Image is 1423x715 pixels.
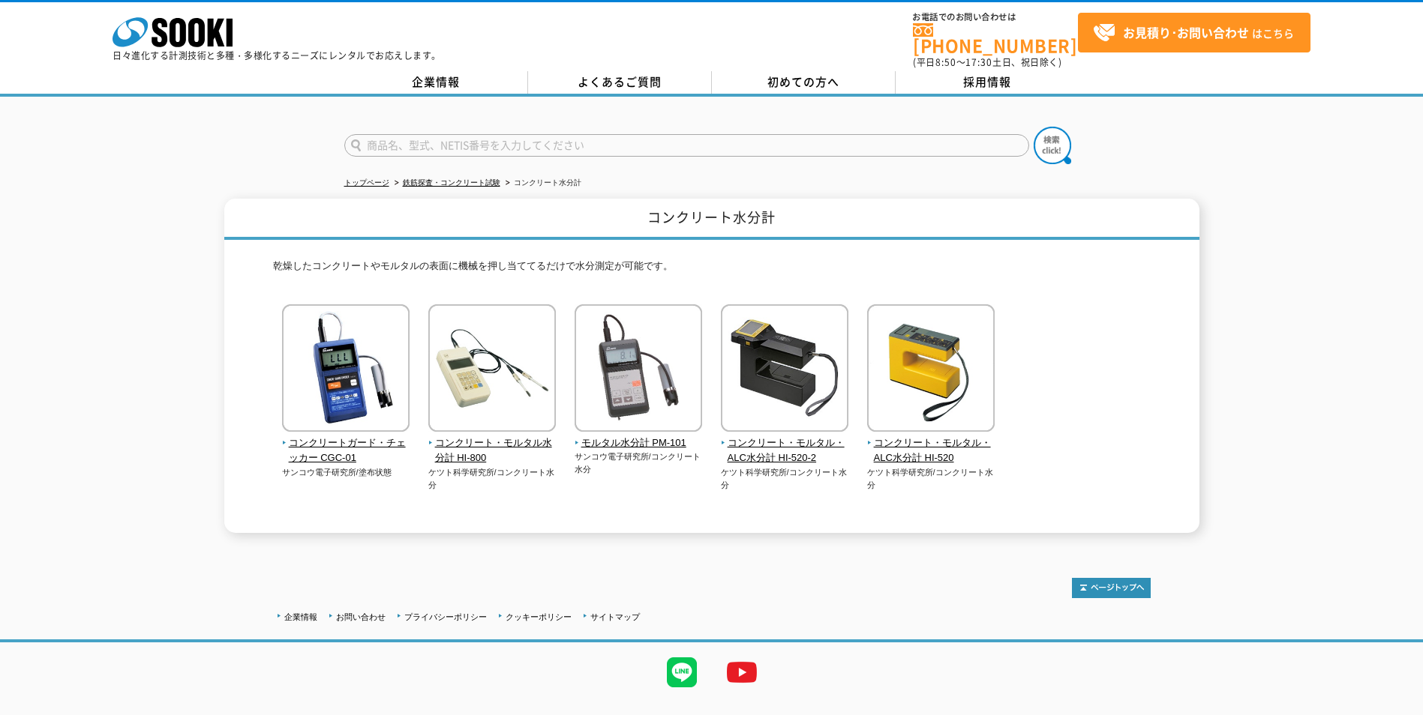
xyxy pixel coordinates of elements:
[1123,23,1249,41] strong: お見積り･お問い合わせ
[428,435,557,467] span: コンクリート・モルタル水分計 HI-800
[712,642,772,702] img: YouTube
[575,435,703,451] span: モルタル水分計 PM-101
[935,55,956,69] span: 8:50
[1072,578,1151,598] img: トップページへ
[712,71,896,94] a: 初めての方へ
[652,642,712,702] img: LINE
[282,304,410,435] img: コンクリートガード・チェッカー CGC-01
[428,421,557,466] a: コンクリート・モルタル水分計 HI-800
[506,612,572,621] a: クッキーポリシー
[428,466,557,491] p: ケツト科学研究所/コンクリート水分
[1093,22,1294,44] span: はこちら
[867,466,995,491] p: ケツト科学研究所/コンクリート水分
[896,71,1079,94] a: 採用情報
[284,612,317,621] a: 企業情報
[282,421,410,466] a: コンクリートガード・チェッカー CGC-01
[867,421,995,466] a: コンクリート・モルタル・ALC水分計 HI-520
[913,13,1078,22] span: お電話でのお問い合わせは
[224,199,1199,240] h1: コンクリート水分計
[575,421,703,451] a: モルタル水分計 PM-101
[503,175,581,191] li: コンクリート水分計
[344,71,528,94] a: 企業情報
[1078,13,1310,52] a: お見積り･お問い合わせはこちら
[721,304,848,435] img: コンクリート・モルタル・ALC水分計 HI-520-2
[282,466,410,479] p: サンコウ電子研究所/塗布状態
[336,612,386,621] a: お問い合わせ
[113,51,441,60] p: 日々進化する計測技術と多種・多様化するニーズにレンタルでお応えします。
[913,55,1061,69] span: (平日 ～ 土日、祝日除く)
[721,435,849,467] span: コンクリート・モルタル・ALC水分計 HI-520-2
[965,55,992,69] span: 17:30
[273,259,1151,282] p: 乾燥したコンクリートやモルタルの表面に機械を押し当ててるだけで水分測定が可能です。
[767,73,839,90] span: 初めての方へ
[428,304,556,435] img: コンクリート・モルタル水分計 HI-800
[404,612,487,621] a: プライバシーポリシー
[282,435,410,467] span: コンクリートガード・チェッカー CGC-01
[344,134,1029,157] input: 商品名、型式、NETIS番号を入力してください
[575,304,702,435] img: モルタル水分計 PM-101
[403,178,500,187] a: 鉄筋探査・コンクリート試験
[575,450,703,475] p: サンコウ電子研究所/コンクリート水分
[721,421,849,466] a: コンクリート・モルタル・ALC水分計 HI-520-2
[867,304,995,435] img: コンクリート・モルタル・ALC水分計 HI-520
[913,23,1078,54] a: [PHONE_NUMBER]
[528,71,712,94] a: よくあるご質問
[1034,127,1071,164] img: btn_search.png
[344,178,389,187] a: トップページ
[721,466,849,491] p: ケツト科学研究所/コンクリート水分
[867,435,995,467] span: コンクリート・モルタル・ALC水分計 HI-520
[590,612,640,621] a: サイトマップ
